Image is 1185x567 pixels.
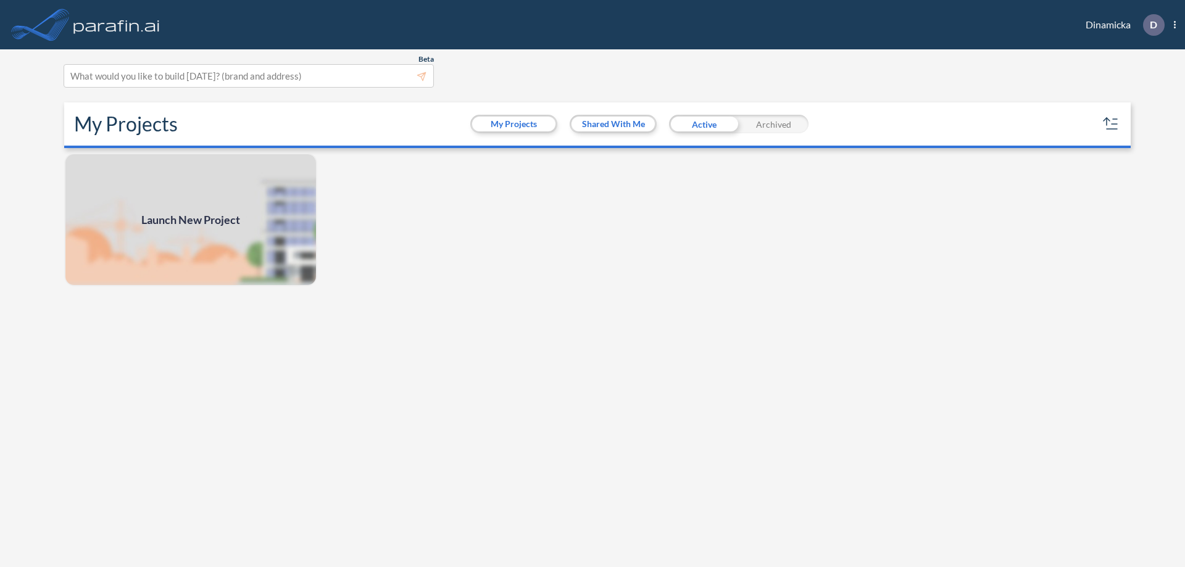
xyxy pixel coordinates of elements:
[1067,14,1176,36] div: Dinamicka
[472,117,555,131] button: My Projects
[669,115,739,133] div: Active
[141,212,240,228] span: Launch New Project
[1101,114,1121,134] button: sort
[1150,19,1157,30] p: D
[418,54,434,64] span: Beta
[74,112,178,136] h2: My Projects
[64,153,317,286] a: Launch New Project
[572,117,655,131] button: Shared With Me
[739,115,809,133] div: Archived
[64,153,317,286] img: add
[71,12,162,37] img: logo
